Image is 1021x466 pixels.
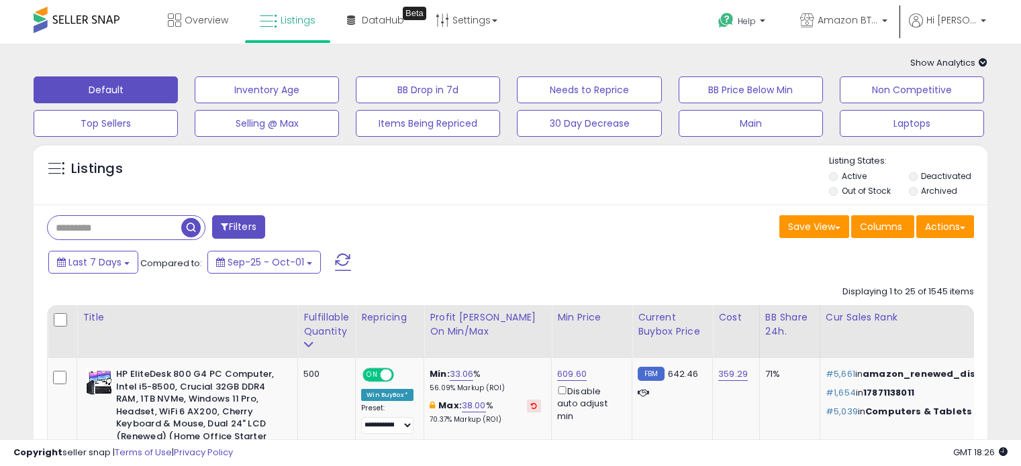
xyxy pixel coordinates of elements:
[738,15,756,27] span: Help
[195,76,339,103] button: Inventory Age
[116,368,279,459] b: HP EliteDesk 800 G4 PC Computer, Intel i5-8500, Crucial 32GB DDR4 RAM, 1TB NVMe, Windows 11 Pro, ...
[842,286,974,298] div: Displaying 1 to 25 of 1545 items
[718,12,734,29] i: Get Help
[195,110,339,137] button: Selling @ Max
[916,215,974,238] button: Actions
[921,185,957,196] label: Archived
[718,310,754,325] div: Cost
[863,386,914,399] span: 17871138011
[910,56,987,69] span: Show Analytics
[818,13,878,27] span: Amazon BTG
[281,13,315,27] span: Listings
[668,367,699,380] span: 642.46
[48,251,138,274] button: Last 7 Days
[438,399,462,412] b: Max:
[926,13,977,27] span: Hi [PERSON_NAME]
[860,220,902,233] span: Columns
[826,386,856,399] span: #1,654
[462,399,486,412] a: 38.00
[207,251,321,274] button: Sep-25 - Oct-01
[430,367,450,380] b: Min:
[708,2,779,44] a: Help
[392,369,414,381] span: OFF
[557,384,622,422] div: Disable auto adjust min
[362,13,404,27] span: DataHub
[909,13,986,44] a: Hi [PERSON_NAME]
[356,110,500,137] button: Items Being Repriced
[865,405,972,418] span: Computers & Tablets
[34,76,178,103] button: Default
[765,368,810,380] div: 71%
[228,255,304,269] span: Sep-25 - Oct-01
[303,310,350,339] div: Fulfillable Quantity
[765,310,814,339] div: BB Share 24h.
[13,446,62,459] strong: Copyright
[557,310,626,325] div: Min Price
[450,367,474,381] a: 33.06
[842,185,891,196] label: Out of Stock
[361,389,414,401] div: Win BuyBox *
[679,110,823,137] button: Main
[826,367,855,380] span: #5,661
[679,76,823,103] button: BB Price Below Min
[638,367,664,381] small: FBM
[361,404,414,434] div: Preset:
[517,110,661,137] button: 30 Day Decrease
[430,310,546,339] div: Profit [PERSON_NAME] on Min/Max
[840,76,984,103] button: Non Competitive
[851,215,914,238] button: Columns
[174,446,233,459] a: Privacy Policy
[829,155,987,168] p: Listing States:
[13,447,233,459] div: seller snap | |
[517,76,661,103] button: Needs to Reprice
[779,215,849,238] button: Save View
[430,384,541,393] p: 56.09% Markup (ROI)
[71,160,123,178] h5: Listings
[840,110,984,137] button: Laptops
[83,310,292,325] div: Title
[921,170,971,182] label: Deactivated
[826,405,858,418] span: #5,039
[86,368,113,395] img: 51PZUTQpC7L._SL40_.jpg
[842,170,867,182] label: Active
[140,257,202,270] span: Compared to:
[718,367,748,381] a: 359.29
[212,215,264,239] button: Filters
[356,76,500,103] button: BB Drop in 7d
[68,255,121,269] span: Last 7 Days
[303,368,345,380] div: 500
[953,446,1008,459] span: 2025-10-14 18:26 GMT
[638,310,707,339] div: Current Buybox Price
[185,13,228,27] span: Overview
[430,400,541,424] div: %
[430,415,541,424] p: 70.37% Markup (ROI)
[430,368,541,393] div: %
[364,369,381,381] span: ON
[115,446,172,459] a: Terms of Use
[403,7,426,20] div: Tooltip anchor
[34,110,178,137] button: Top Sellers
[361,310,418,325] div: Repricing
[557,367,587,381] a: 609.60
[424,305,552,358] th: The percentage added to the cost of goods (COGS) that forms the calculator for Min & Max prices.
